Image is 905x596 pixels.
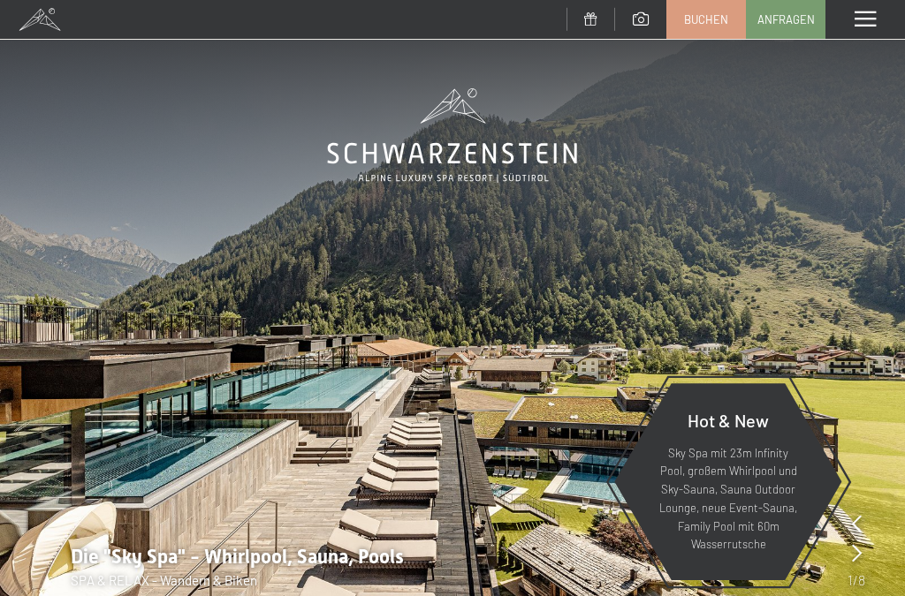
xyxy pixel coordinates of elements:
span: Hot & New [688,410,769,431]
span: Buchen [684,11,728,27]
span: / [853,570,858,590]
a: Anfragen [747,1,825,38]
span: Die "Sky Spa" - Whirlpool, Sauna, Pools [71,546,404,568]
p: Sky Spa mit 23m Infinity Pool, großem Whirlpool und Sky-Sauna, Sauna Outdoor Lounge, neue Event-S... [658,444,799,555]
span: Anfragen [757,11,815,27]
span: 1 [848,570,853,590]
span: SPA & RELAX - Wandern & Biken [71,572,257,588]
a: Buchen [667,1,745,38]
a: Hot & New Sky Spa mit 23m Infinity Pool, großem Whirlpool und Sky-Sauna, Sauna Outdoor Lounge, ne... [613,382,843,581]
span: 8 [858,570,865,590]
